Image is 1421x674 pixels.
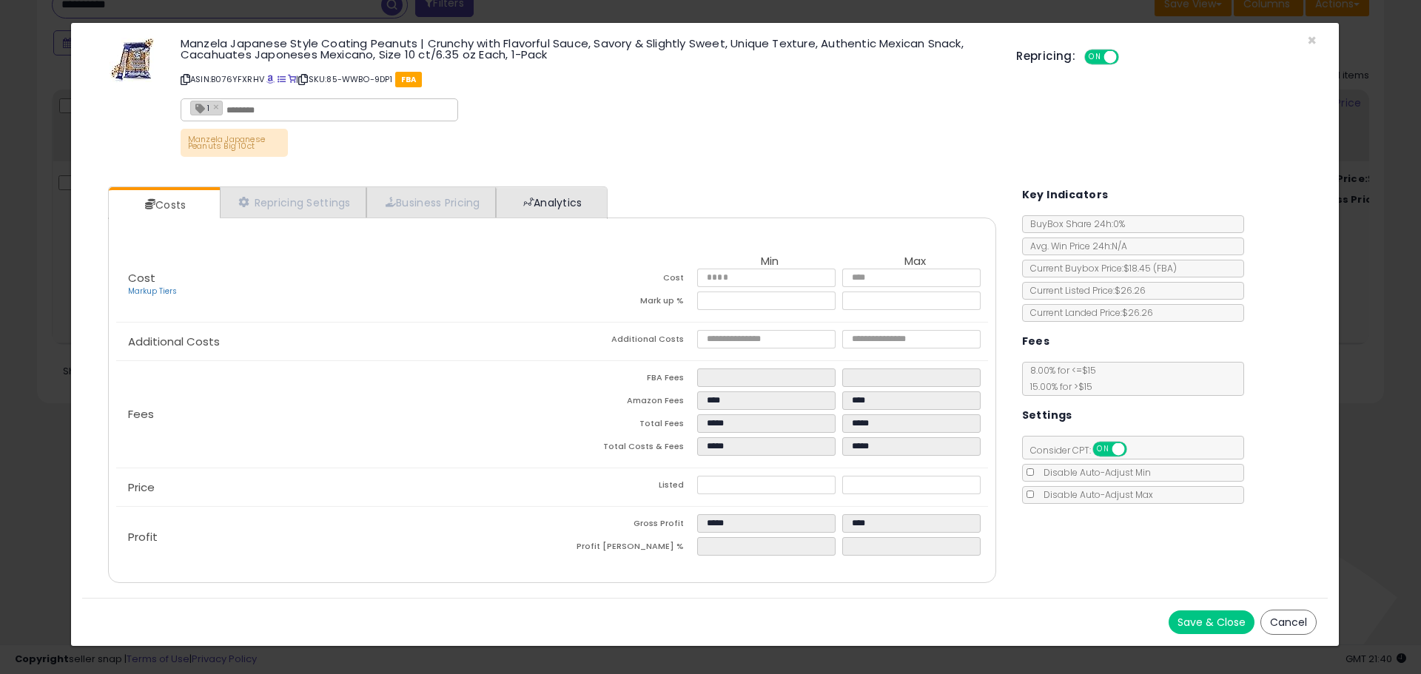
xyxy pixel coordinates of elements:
span: ON [1086,51,1104,64]
h5: Settings [1022,406,1072,425]
p: Cost [116,272,552,297]
span: 1 [191,101,209,114]
p: ASIN: B076YFXRHV | SKU: 85-WWBO-9DP1 [181,67,994,91]
p: Fees [116,408,552,420]
th: Min [697,255,842,269]
img: 514o7G7OjLL._SL60_.jpg [110,38,154,82]
a: BuyBox page [266,73,275,85]
a: Markup Tiers [128,286,177,297]
span: OFF [1124,443,1148,456]
span: OFF [1117,51,1141,64]
span: Current Buybox Price: [1023,262,1177,274]
h5: Key Indicators [1022,186,1109,204]
td: Total Costs & Fees [552,437,697,460]
span: Current Landed Price: $26.26 [1023,306,1153,319]
a: × [213,100,222,113]
span: Current Listed Price: $26.26 [1023,284,1146,297]
a: Analytics [496,187,605,218]
td: Mark up % [552,291,697,314]
td: Amazon Fees [552,391,697,414]
p: Additional Costs [116,336,552,348]
a: Repricing Settings [220,187,366,218]
h3: Manzela Japanese Style Coating Peanuts | Crunchy with Flavorful Sauce, Savory & Slightly Sweet, U... [181,38,994,60]
span: BuyBox Share 24h: 0% [1023,218,1125,230]
span: $18.45 [1123,262,1177,274]
span: × [1307,30,1317,51]
td: Cost [552,269,697,291]
a: All offer listings [278,73,286,85]
span: 15.00 % for > $15 [1023,380,1092,393]
span: ON [1094,443,1112,456]
p: Manzela Japanese Peanuts Big 10ct [181,129,288,157]
h5: Fees [1022,332,1050,351]
span: ( FBA ) [1153,262,1177,274]
span: FBA [395,72,423,87]
span: Avg. Win Price 24h: N/A [1023,240,1127,252]
a: Costs [109,190,218,220]
span: 8.00 % for <= $15 [1023,364,1096,393]
td: Total Fees [552,414,697,437]
td: Additional Costs [552,330,697,353]
th: Max [842,255,987,269]
td: FBA Fees [552,368,697,391]
a: Business Pricing [366,187,496,218]
h5: Repricing: [1016,50,1075,62]
span: Consider CPT: [1023,444,1146,456]
a: Your listing only [288,73,296,85]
